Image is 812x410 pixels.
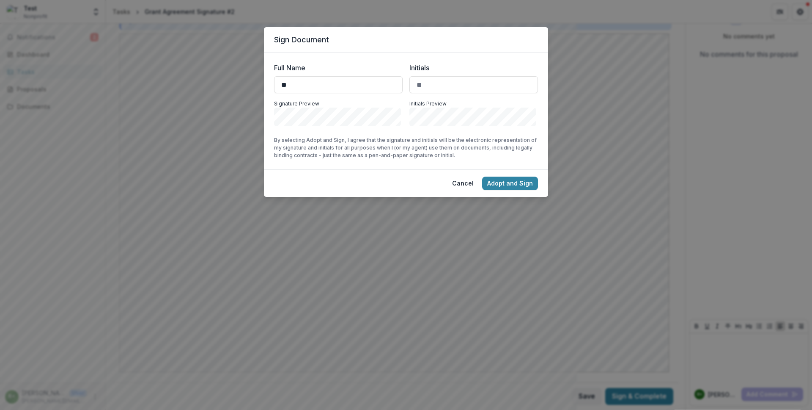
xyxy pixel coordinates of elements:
header: Sign Document [264,27,548,53]
button: Adopt and Sign [482,177,538,190]
button: Cancel [447,177,479,190]
p: Signature Preview [274,100,403,108]
label: Full Name [274,63,398,73]
p: By selecting Adopt and Sign, I agree that the signature and initials will be the electronic repre... [274,136,538,159]
p: Initials Preview [409,100,538,108]
label: Initials [409,63,533,73]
